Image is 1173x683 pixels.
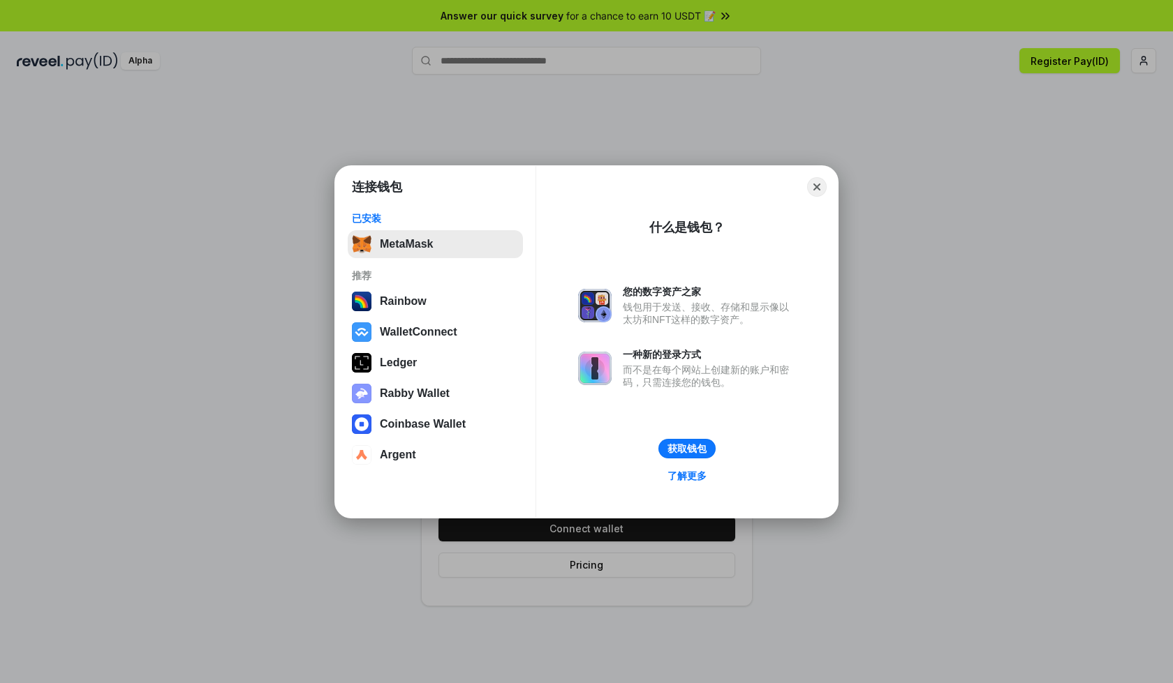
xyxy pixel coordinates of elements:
[380,418,466,430] div: Coinbase Wallet
[380,449,416,461] div: Argent
[380,238,433,250] div: MetaMask
[352,269,519,282] div: 推荐
[623,301,796,326] div: 钱包用于发送、接收、存储和显示像以太坊和NFT这样的数字资产。
[352,384,371,403] img: svg+xml,%3Csvg%20xmlns%3D%22http%3A%2F%2Fwww.w3.org%2F2000%2Fsvg%22%20fill%3D%22none%22%20viewBox...
[348,380,523,407] button: Rabby Wallet
[348,318,523,346] button: WalletConnect
[623,348,796,361] div: 一种新的登录方式
[578,289,612,322] img: svg+xml,%3Csvg%20xmlns%3D%22http%3A%2F%2Fwww.w3.org%2F2000%2Fsvg%22%20fill%3D%22none%22%20viewBox...
[667,470,707,482] div: 了解更多
[623,285,796,298] div: 您的数字资产之家
[352,445,371,465] img: svg+xml,%3Csvg%20width%3D%2228%22%20height%3D%2228%22%20viewBox%3D%220%200%2028%2028%22%20fill%3D...
[352,414,371,434] img: svg+xml,%3Csvg%20width%3D%2228%22%20height%3D%2228%22%20viewBox%3D%220%200%2028%2028%22%20fill%3D...
[352,179,402,195] h1: 连接钱包
[380,295,427,308] div: Rainbow
[659,467,715,485] a: 了解更多
[348,230,523,258] button: MetaMask
[352,234,371,254] img: svg+xml,%3Csvg%20fill%3D%22none%22%20height%3D%2233%22%20viewBox%3D%220%200%2035%2033%22%20width%...
[352,292,371,311] img: svg+xml,%3Csvg%20width%3D%22120%22%20height%3D%22120%22%20viewBox%3D%220%200%20120%20120%22%20fil...
[348,349,523,377] button: Ledger
[348,287,523,315] button: Rainbow
[658,439,716,458] button: 获取钱包
[380,326,457,338] div: WalletConnect
[578,352,612,385] img: svg+xml,%3Csvg%20xmlns%3D%22http%3A%2F%2Fwww.w3.org%2F2000%2Fsvg%22%20fill%3D%22none%22%20viewBox...
[667,442,707,455] div: 获取钱包
[348,410,523,438] button: Coinbase Wallet
[649,219,725,236] div: 什么是钱包？
[352,353,371,373] img: svg+xml,%3Csvg%20xmlns%3D%22http%3A%2F%2Fwww.w3.org%2F2000%2Fsvg%22%20width%3D%2228%22%20height%3...
[380,356,417,369] div: Ledger
[348,441,523,469] button: Argent
[807,177,827,197] button: Close
[380,387,450,400] div: Rabby Wallet
[352,322,371,342] img: svg+xml,%3Csvg%20width%3D%2228%22%20height%3D%2228%22%20viewBox%3D%220%200%2028%2028%22%20fill%3D...
[352,212,519,225] div: 已安装
[623,363,796,389] div: 而不是在每个网站上创建新的账户和密码，只需连接您的钱包。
